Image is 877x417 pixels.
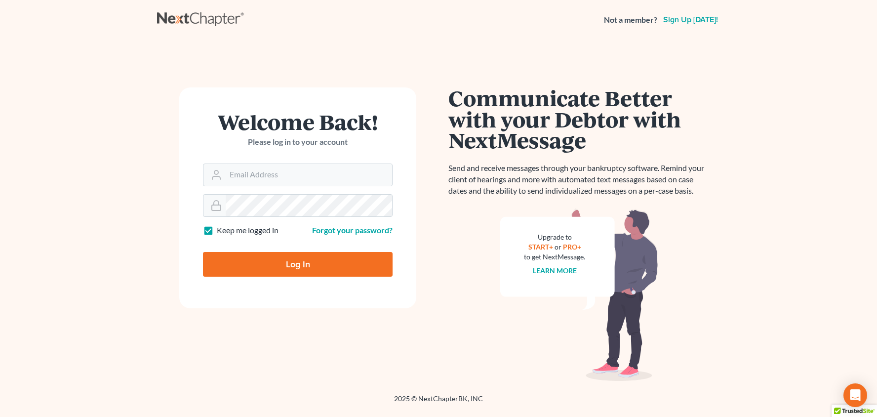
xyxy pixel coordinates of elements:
h1: Welcome Back! [203,111,393,132]
a: START+ [528,243,553,251]
p: Send and receive messages through your bankruptcy software. Remind your client of hearings and mo... [448,163,710,197]
div: to get NextMessage. [524,252,585,262]
label: Keep me logged in [217,225,279,236]
div: 2025 © NextChapterBK, INC [157,394,720,412]
div: Open Intercom Messenger [843,383,867,407]
a: PRO+ [563,243,581,251]
img: nextmessage_bg-59042aed3d76b12b5cd301f8e5b87938c9018125f34e5fa2b7a6b67550977c72.svg [500,208,658,381]
p: Please log in to your account [203,136,393,148]
strong: Not a member? [604,14,657,26]
div: Upgrade to [524,232,585,242]
a: Forgot your password? [312,225,393,235]
a: Sign up [DATE]! [661,16,720,24]
input: Email Address [226,164,392,186]
h1: Communicate Better with your Debtor with NextMessage [448,87,710,151]
span: or [555,243,561,251]
a: Learn more [533,266,577,275]
input: Log In [203,252,393,277]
